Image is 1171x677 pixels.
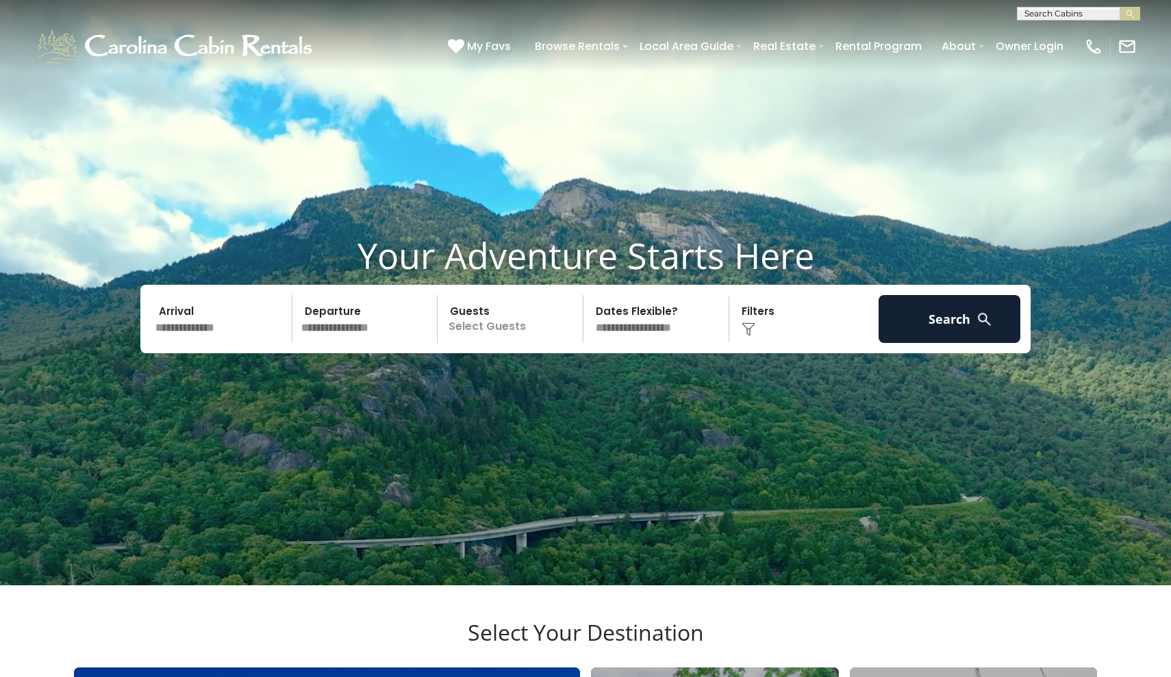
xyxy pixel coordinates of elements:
span: My Favs [467,38,511,55]
img: phone-regular-white.png [1084,37,1103,56]
a: Real Estate [746,34,822,58]
h3: Select Your Destination [72,619,1099,667]
button: Search [879,295,1020,343]
a: Local Area Guide [633,34,740,58]
img: filter--v1.png [742,322,755,336]
a: Owner Login [989,34,1070,58]
a: About [935,34,983,58]
img: White-1-1-2.png [34,26,318,67]
a: My Favs [448,38,514,55]
img: search-regular-white.png [976,311,993,328]
a: Rental Program [829,34,929,58]
img: mail-regular-white.png [1118,37,1137,56]
a: Browse Rentals [528,34,627,58]
h1: Your Adventure Starts Here [10,234,1161,277]
p: Select Guests [442,295,583,343]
